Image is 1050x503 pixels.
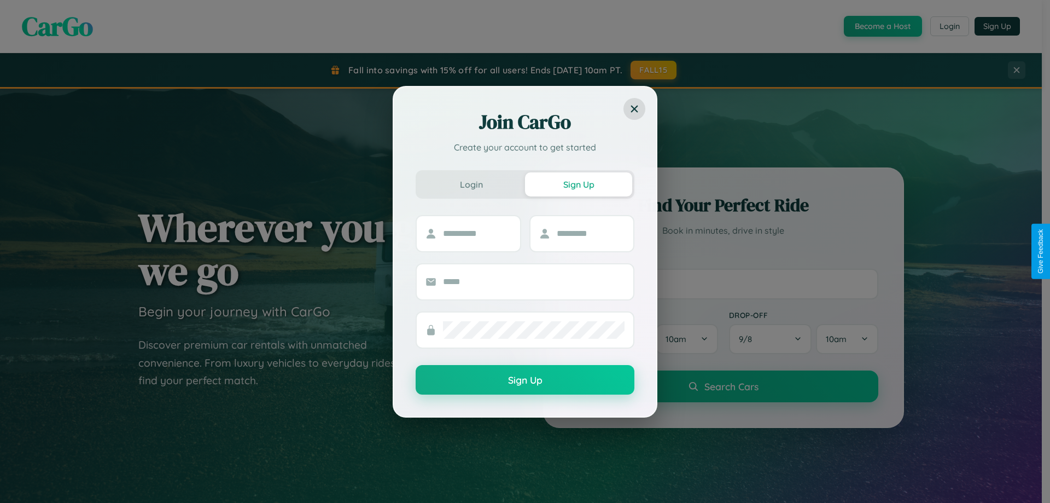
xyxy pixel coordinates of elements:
button: Sign Up [416,365,634,395]
h2: Join CarGo [416,109,634,135]
button: Login [418,172,525,196]
p: Create your account to get started [416,141,634,154]
div: Give Feedback [1037,229,1045,274]
button: Sign Up [525,172,632,196]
